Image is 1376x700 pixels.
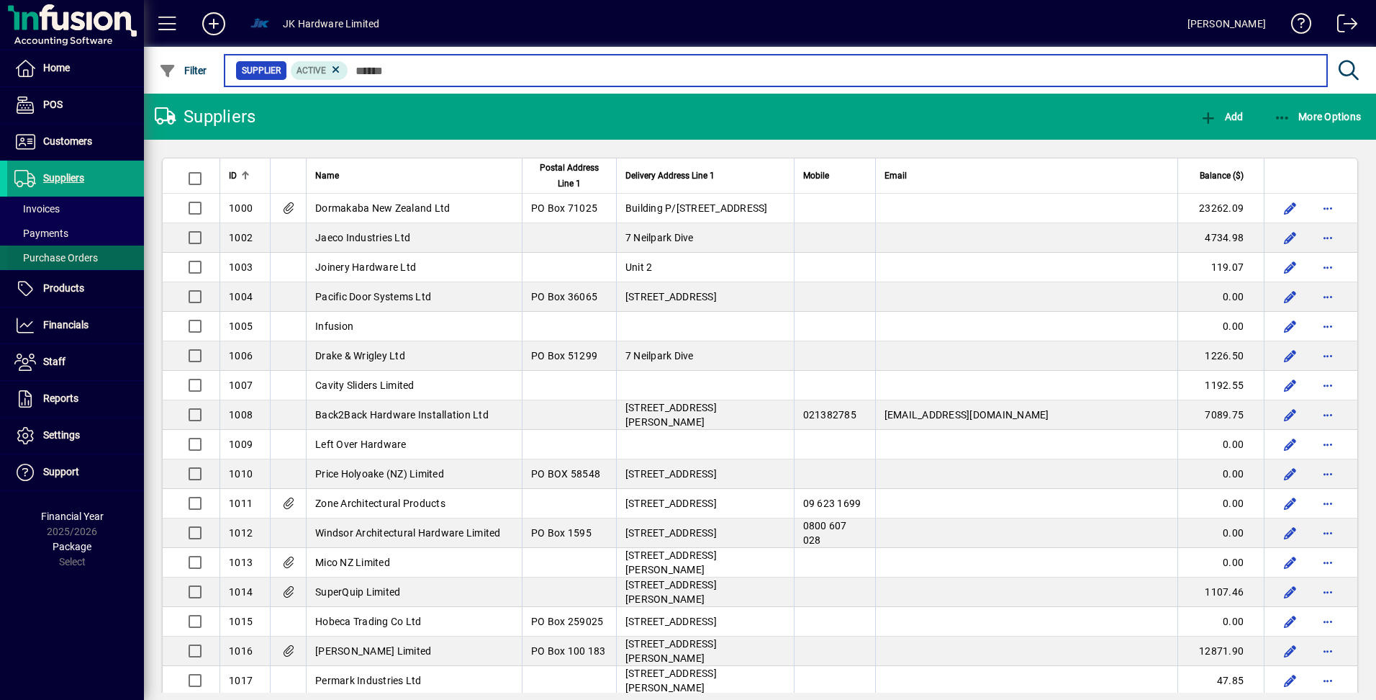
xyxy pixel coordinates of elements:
span: Supplier [242,63,281,78]
span: 1008 [229,409,253,421]
span: Invoices [14,203,60,215]
button: More options [1316,580,1339,603]
span: Joinery Hardware Ltd [315,261,416,273]
button: Edit [1279,344,1302,367]
button: More options [1316,462,1339,485]
button: Edit [1279,492,1302,515]
td: 4734.98 [1177,223,1264,253]
span: [STREET_ADDRESS][PERSON_NAME] [625,638,717,664]
a: Settings [7,418,144,454]
span: Filter [159,65,207,76]
span: 1003 [229,261,253,273]
span: 1010 [229,468,253,480]
button: Edit [1279,551,1302,574]
div: ID [229,168,261,184]
td: 1107.46 [1177,578,1264,607]
span: Permark Industries Ltd [315,675,422,686]
span: [PERSON_NAME] Limited [315,645,431,657]
span: [STREET_ADDRESS][PERSON_NAME] [625,549,717,575]
span: [STREET_ADDRESS][PERSON_NAME] [625,402,717,428]
span: Add [1200,111,1243,122]
button: More Options [1270,104,1365,130]
span: PO BOX 58548 [531,468,600,480]
span: Payments [14,228,68,239]
span: 1006 [229,350,253,362]
td: 1226.50 [1177,341,1264,371]
button: More options [1316,344,1339,367]
span: 1011 [229,498,253,509]
button: More options [1316,492,1339,515]
span: Balance ($) [1200,168,1244,184]
button: Edit [1279,521,1302,544]
button: More options [1316,669,1339,692]
span: Cavity Sliders Limited [315,380,415,391]
span: Drake & Wrigley Ltd [315,350,405,362]
span: Home [43,62,70,73]
span: Infusion [315,320,353,332]
span: Dormakaba New Zealand Ltd [315,202,450,214]
a: Home [7,50,144,86]
a: Customers [7,124,144,160]
td: 0.00 [1177,548,1264,578]
span: Left Over Hardware [315,439,407,450]
a: Products [7,271,144,307]
div: Suppliers [155,105,255,128]
span: Support [43,466,79,477]
span: Price Holyoake (NZ) Limited [315,468,444,480]
span: 1014 [229,586,253,598]
a: POS [7,87,144,123]
span: 1017 [229,675,253,686]
span: Package [53,541,91,552]
td: 0.00 [1177,607,1264,637]
span: Jaeco Industries Ltd [315,232,410,243]
td: 12871.90 [1177,637,1264,666]
button: More options [1316,433,1339,456]
span: Back2Back Hardware Installation Ltd [315,409,489,421]
span: 021382785 [803,409,856,421]
span: 1009 [229,439,253,450]
button: More options [1316,315,1339,338]
button: Edit [1279,669,1302,692]
div: Mobile [803,168,866,184]
div: Balance ($) [1187,168,1257,184]
span: Suppliers [43,172,84,184]
span: 1013 [229,557,253,568]
a: Purchase Orders [7,246,144,270]
span: Mobile [803,168,829,184]
div: Name [315,168,513,184]
button: Edit [1279,610,1302,633]
span: [STREET_ADDRESS][PERSON_NAME] [625,579,717,605]
span: PO Box 51299 [531,350,597,362]
span: Windsor Architectural Hardware Limited [315,527,501,539]
mat-chip: Activation Status: Active [291,61,348,80]
span: Customers [43,135,92,147]
span: 1002 [229,232,253,243]
span: 0800 607 028 [803,520,847,546]
button: More options [1316,285,1339,308]
span: Name [315,168,339,184]
button: More options [1316,521,1339,544]
span: Reports [43,392,78,404]
button: More options [1316,403,1339,426]
div: JK Hardware Limited [283,12,379,35]
button: Add [1196,104,1246,130]
span: Hobeca Trading Co Ltd [315,616,421,627]
div: Email [884,168,1169,184]
span: [STREET_ADDRESS][PERSON_NAME] [625,668,717,694]
span: [STREET_ADDRESS] [625,616,717,627]
span: ID [229,168,237,184]
button: More options [1316,551,1339,574]
a: Invoices [7,197,144,221]
td: 0.00 [1177,519,1264,548]
button: More options [1316,640,1339,663]
button: More options [1316,610,1339,633]
button: More options [1316,256,1339,279]
span: More Options [1274,111,1362,122]
td: 47.85 [1177,666,1264,696]
span: Financial Year [41,511,104,522]
button: Edit [1279,580,1302,603]
span: Zone Architectural Products [315,498,445,509]
a: Support [7,454,144,490]
span: 1007 [229,380,253,391]
a: Financials [7,308,144,344]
